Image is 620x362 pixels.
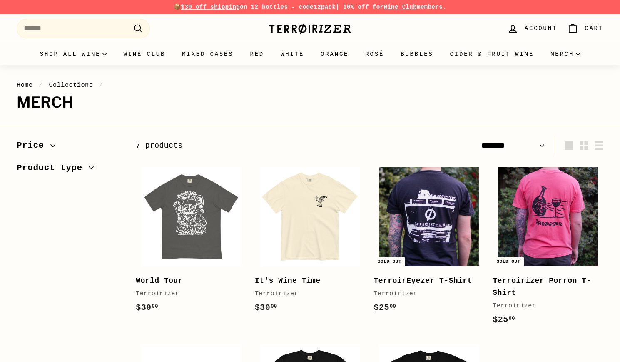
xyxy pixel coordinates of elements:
a: It's Wine Time Terroirizer [255,161,366,323]
b: World Tour [136,277,183,285]
span: $25 [493,315,515,324]
a: Collections [49,81,93,89]
span: Price [17,138,50,153]
a: White [272,43,312,65]
div: Terroirizer [136,289,238,299]
span: $30 [136,303,158,312]
strong: 12pack [314,4,336,10]
span: Account [525,24,557,33]
span: / [97,81,105,89]
sup: 00 [390,304,396,309]
span: / [37,81,45,89]
span: Cart [585,24,603,33]
a: Red [242,43,272,65]
div: Terroirizer [255,289,357,299]
b: It's Wine Time [255,277,321,285]
a: Sold out TerroirEyezer T-Shirt Terroirizer [374,161,485,323]
a: Sold out Terroirizer Porron T-Shirt Terroirizer [493,161,603,335]
a: Orange [312,43,357,65]
div: 7 products [136,140,369,152]
a: Home [17,81,33,89]
summary: Shop all wine [32,43,115,65]
span: Product type [17,161,89,175]
a: Bubbles [392,43,441,65]
a: Cart [562,16,608,41]
sup: 00 [509,316,515,322]
a: Wine Club [115,43,174,65]
a: Account [502,16,562,41]
b: Terroirizer Porron T-Shirt [493,277,591,297]
div: Terroirizer [493,301,595,311]
a: Rosé [357,43,392,65]
div: Sold out [493,257,524,266]
a: Cider & Fruit Wine [442,43,543,65]
a: Mixed Cases [174,43,242,65]
summary: Merch [542,43,588,65]
span: $25 [374,303,396,312]
a: World Tour Terroirizer [136,161,247,323]
div: Sold out [374,257,405,266]
span: $30 off shipping [181,4,240,10]
div: Terroirizer [374,289,476,299]
h1: Merch [17,94,603,111]
button: Price [17,136,122,159]
p: 📦 on 12 bottles - code | 10% off for members. [17,3,603,12]
span: $30 [255,303,277,312]
sup: 00 [271,304,277,309]
b: TerroirEyezer T-Shirt [374,277,472,285]
a: Wine Club [383,4,417,10]
nav: breadcrumbs [17,80,603,90]
button: Product type [17,159,122,181]
sup: 00 [152,304,158,309]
